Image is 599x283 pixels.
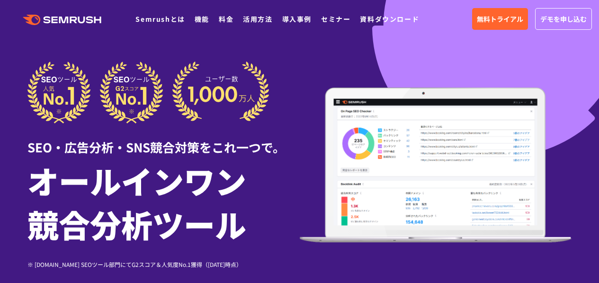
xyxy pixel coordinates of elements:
a: 導入事例 [282,14,312,24]
h1: オールインワン 競合分析ツール [27,159,300,246]
a: 資料ダウンロード [360,14,419,24]
span: 無料トライアル [477,14,523,24]
a: 機能 [195,14,209,24]
a: セミナー [321,14,350,24]
span: デモを申し込む [540,14,587,24]
div: ※ [DOMAIN_NAME] SEOツール部門にてG2スコア＆人気度No.1獲得（[DATE]時点） [27,260,300,269]
a: 活用方法 [243,14,272,24]
a: デモを申し込む [535,8,592,30]
a: Semrushとは [135,14,185,24]
div: SEO・広告分析・SNS競合対策をこれ一つで。 [27,124,300,156]
a: 料金 [219,14,233,24]
a: 無料トライアル [472,8,528,30]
